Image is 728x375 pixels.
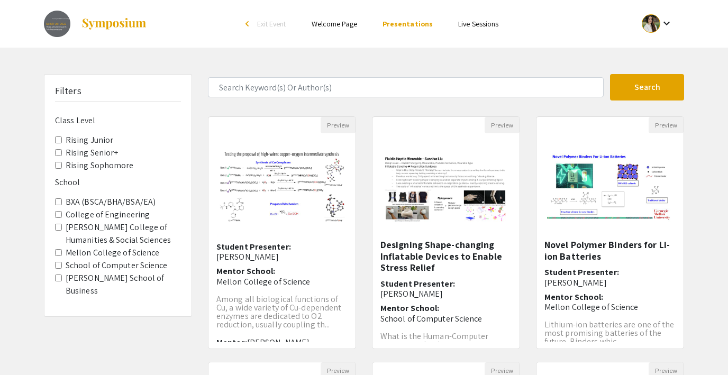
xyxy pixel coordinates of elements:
[610,74,684,100] button: Search
[380,279,512,299] h6: Student Presenter:
[380,239,512,273] h5: Designing Shape-changing Inflatable Devices to Enable Stress Relief
[55,115,181,125] h6: Class Level
[66,246,160,259] label: Mellon College of Science
[216,242,348,262] h6: Student Presenter:
[544,239,676,262] h5: Novel Polymer Binders for Li-ion Batteries
[380,303,439,314] span: Mentor School:
[372,116,520,349] div: Open Presentation <p>Designing Shape-changing Inflatable Devices to Enable Stress Relief</p>
[544,319,675,347] span: Lithium-ion batteries are one of the most promising batteries of the future. Binders whic...
[216,337,247,348] span: Mentor:
[216,295,348,329] p: Among all biological functions of Cu, a wide variety of Cu-dependent enzymes are dedicated to O2 ...
[66,259,168,272] label: School of Computer Science
[216,277,348,287] p: Mellon College of Science
[380,314,512,324] p: School of Computer Science
[66,196,156,208] label: BXA (BSCA/BHA/BSA/EA)
[631,12,684,35] button: Expand account dropdown
[66,208,150,221] label: College of Engineering
[536,116,684,349] div: Open Presentation <p>Novel Polymer Binders for Li-ion Batteries </p>
[536,140,684,232] img: <p>Novel Polymer Binders for Li-ion Batteries </p>
[312,19,357,29] a: Welcome Page
[81,17,147,30] img: Symposium by ForagerOne
[458,19,498,29] a: Live Sessions
[544,277,607,288] span: [PERSON_NAME]
[245,21,252,27] div: arrow_back_ios
[66,272,181,297] label: [PERSON_NAME] School of Business
[649,117,684,133] button: Preview
[247,337,310,348] span: [PERSON_NAME]
[660,17,673,30] mat-icon: Expand account dropdown
[216,251,279,262] span: [PERSON_NAME]
[66,159,134,172] label: Rising Sophomore
[380,332,512,374] p: What is the Human-Computer Interaction (HCI) approach in promoting mental health such as stress r...
[485,117,520,133] button: Preview
[208,140,356,232] img: <p>Testing the proposal of high-valent copper oxygen intermediate synthesis</p>
[321,117,356,133] button: Preview
[8,327,45,367] iframe: Chat
[372,140,520,232] img: <p>Designing Shape-changing Inflatable Devices to Enable Stress Relief</p>
[66,134,113,147] label: Rising Junior
[544,267,676,287] h6: Student Presenter:
[66,147,118,159] label: Rising Senior+
[44,11,70,37] img: Speak Up! 2022: Three-Minute Research Talk Presentations
[55,85,81,97] h5: Filters
[208,116,356,349] div: Open Presentation <p>Testing the proposal of high-valent copper oxygen intermediate synthesis</p>
[383,19,433,29] a: Presentations
[66,221,181,246] label: [PERSON_NAME] College of Humanities & Social Sciences
[44,11,147,37] a: Speak Up! 2022: Three-Minute Research Talk Presentations
[380,288,443,299] span: [PERSON_NAME]
[257,19,286,29] span: Exit Event
[208,77,604,97] input: Search Keyword(s) Or Author(s)
[216,266,275,277] span: Mentor School:
[544,291,603,303] span: Mentor School:
[544,302,676,312] p: Mellon College of Science
[55,177,181,187] h6: School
